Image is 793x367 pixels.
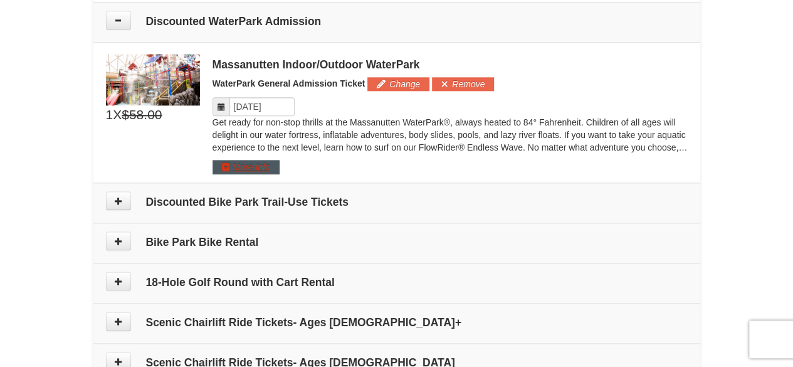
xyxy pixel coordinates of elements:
h4: 18-Hole Golf Round with Cart Rental [106,276,688,289]
span: $58.00 [122,105,162,124]
span: 1 [106,105,113,124]
span: WaterPark General Admission Ticket [213,78,365,88]
h4: Scenic Chairlift Ride Tickets- Ages [DEMOGRAPHIC_DATA]+ [106,316,688,329]
button: More Info [213,160,280,174]
p: Get ready for non-stop thrills at the Massanutten WaterPark®, always heated to 84° Fahrenheit. Ch... [213,116,688,154]
button: Change [367,77,429,91]
span: X [113,105,122,124]
h4: Discounted WaterPark Admission [106,15,688,28]
h4: Bike Park Bike Rental [106,236,688,248]
button: Remove [432,77,494,91]
h4: Discounted Bike Park Trail-Use Tickets [106,196,688,208]
div: Massanutten Indoor/Outdoor WaterPark [213,58,688,71]
img: 6619917-1403-22d2226d.jpg [106,54,200,105]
